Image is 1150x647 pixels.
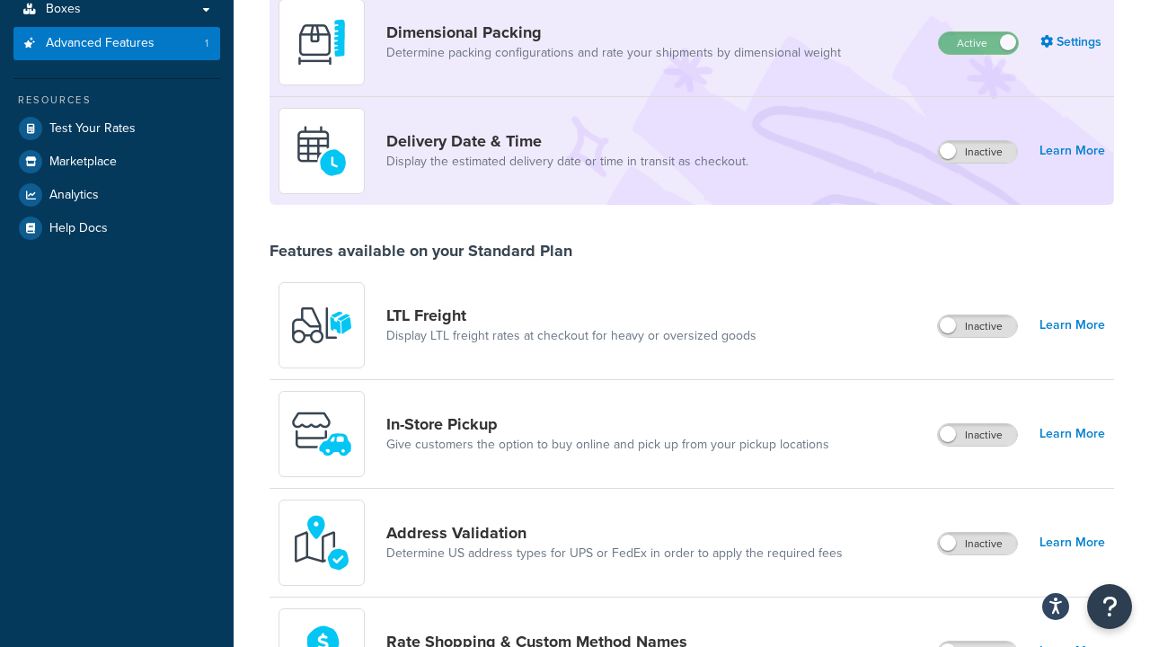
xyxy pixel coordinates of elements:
[1039,313,1105,338] a: Learn More
[386,131,748,151] a: Delivery Date & Time
[386,44,841,62] a: Determine packing configurations and rate your shipments by dimensional weight
[290,403,353,465] img: wfgcfpwTIucLEAAAAASUVORK5CYII=
[1039,530,1105,555] a: Learn More
[270,241,572,261] div: Features available on your Standard Plan
[290,120,353,182] img: gfkeb5ejjkALwAAAABJRU5ErkJggg==
[386,22,841,42] a: Dimensional Packing
[46,36,155,51] span: Advanced Features
[49,155,117,170] span: Marketplace
[290,294,353,357] img: y79ZsPf0fXUFUhFXDzUgf+ktZg5F2+ohG75+v3d2s1D9TjoU8PiyCIluIjV41seZevKCRuEjTPPOKHJsQcmKCXGdfprl3L4q7...
[386,545,843,563] a: Determine US address types for UPS or FedEx in order to apply the required fees
[13,27,220,60] a: Advanced Features1
[13,179,220,211] a: Analytics
[205,36,208,51] span: 1
[386,436,829,454] a: Give customers the option to buy online and pick up from your pickup locations
[386,414,829,434] a: In-Store Pickup
[1039,138,1105,164] a: Learn More
[938,141,1017,163] label: Inactive
[386,153,748,171] a: Display the estimated delivery date or time in transit as checkout.
[13,27,220,60] li: Advanced Features
[938,533,1017,554] label: Inactive
[13,112,220,145] a: Test Your Rates
[386,523,843,543] a: Address Validation
[386,327,756,345] a: Display LTL freight rates at checkout for heavy or oversized goods
[49,188,99,203] span: Analytics
[13,212,220,244] a: Help Docs
[49,221,108,236] span: Help Docs
[1040,30,1105,55] a: Settings
[13,146,220,178] a: Marketplace
[938,424,1017,446] label: Inactive
[1039,421,1105,447] a: Learn More
[13,93,220,108] div: Resources
[290,11,353,74] img: DTVBYsAAAAAASUVORK5CYII=
[938,315,1017,337] label: Inactive
[1087,584,1132,629] button: Open Resource Center
[386,306,756,325] a: LTL Freight
[49,121,136,137] span: Test Your Rates
[46,2,81,17] span: Boxes
[290,511,353,574] img: kIG8fy0lQAAAABJRU5ErkJggg==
